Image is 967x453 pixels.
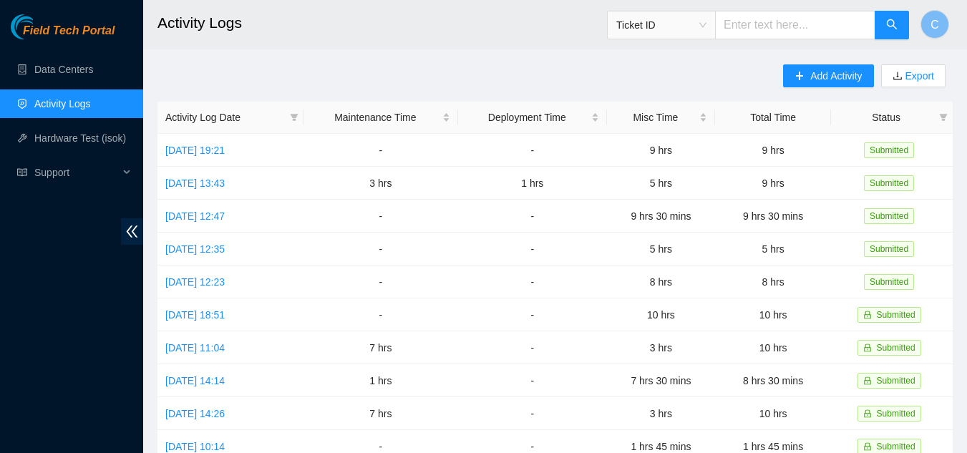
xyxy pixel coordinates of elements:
td: 10 hrs [607,298,715,331]
span: Submitted [877,376,915,386]
span: Submitted [864,208,914,224]
span: filter [939,113,948,122]
a: Akamai TechnologiesField Tech Portal [11,26,115,44]
td: - [303,266,458,298]
a: Hardware Test (isok) [34,132,126,144]
td: - [303,233,458,266]
td: 10 hrs [715,397,831,430]
a: [DATE] 19:21 [165,145,225,156]
input: Enter text here... [715,11,875,39]
span: Add Activity [810,68,862,84]
span: Field Tech Portal [23,24,115,38]
td: - [458,200,607,233]
td: 5 hrs [607,167,715,200]
td: 3 hrs [607,331,715,364]
td: - [458,233,607,266]
td: - [303,298,458,331]
td: 9 hrs [607,134,715,167]
td: 10 hrs [715,298,831,331]
td: 9 hrs 30 mins [607,200,715,233]
span: Submitted [864,175,914,191]
button: search [875,11,909,39]
span: double-left [121,218,143,245]
span: Activity Log Date [165,109,284,125]
td: - [303,200,458,233]
a: [DATE] 12:47 [165,210,225,222]
td: 9 hrs [715,167,831,200]
td: 8 hrs [607,266,715,298]
td: 10 hrs [715,331,831,364]
span: Status [839,109,933,125]
td: - [458,364,607,397]
span: filter [287,107,301,128]
td: 7 hrs [303,397,458,430]
td: 9 hrs [715,134,831,167]
td: 5 hrs [607,233,715,266]
td: - [458,397,607,430]
span: C [930,16,939,34]
span: lock [863,442,872,451]
td: 8 hrs [715,266,831,298]
button: plusAdd Activity [783,64,873,87]
span: lock [863,311,872,319]
a: Export [903,70,934,82]
a: Data Centers [34,64,93,75]
td: - [458,298,607,331]
td: - [303,134,458,167]
td: - [458,134,607,167]
td: 7 hrs [303,331,458,364]
td: 3 hrs [607,397,715,430]
a: [DATE] 10:14 [165,441,225,452]
button: downloadExport [881,64,946,87]
a: Activity Logs [34,98,91,109]
span: lock [863,376,872,385]
a: [DATE] 11:04 [165,342,225,354]
a: [DATE] 12:35 [165,243,225,255]
span: read [17,167,27,177]
span: Support [34,158,119,187]
span: Submitted [864,274,914,290]
span: Submitted [877,343,915,353]
td: 1 hrs [458,167,607,200]
span: Submitted [877,409,915,419]
span: Ticket ID [616,14,706,36]
span: download [893,71,903,82]
td: - [458,331,607,364]
a: [DATE] 14:14 [165,375,225,386]
span: filter [936,107,951,128]
span: search [886,19,898,32]
span: lock [863,344,872,352]
td: - [458,266,607,298]
span: filter [290,113,298,122]
th: Total Time [715,102,831,134]
td: 5 hrs [715,233,831,266]
a: [DATE] 18:51 [165,309,225,321]
span: Submitted [864,142,914,158]
span: Submitted [877,442,915,452]
span: lock [863,409,872,418]
button: C [920,10,949,39]
a: [DATE] 13:43 [165,177,225,189]
td: 3 hrs [303,167,458,200]
td: 9 hrs 30 mins [715,200,831,233]
span: plus [795,71,805,82]
img: Akamai Technologies [11,14,72,39]
td: 1 hrs [303,364,458,397]
a: [DATE] 12:23 [165,276,225,288]
td: 7 hrs 30 mins [607,364,715,397]
td: 8 hrs 30 mins [715,364,831,397]
span: Submitted [877,310,915,320]
a: [DATE] 14:26 [165,408,225,419]
span: Submitted [864,241,914,257]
